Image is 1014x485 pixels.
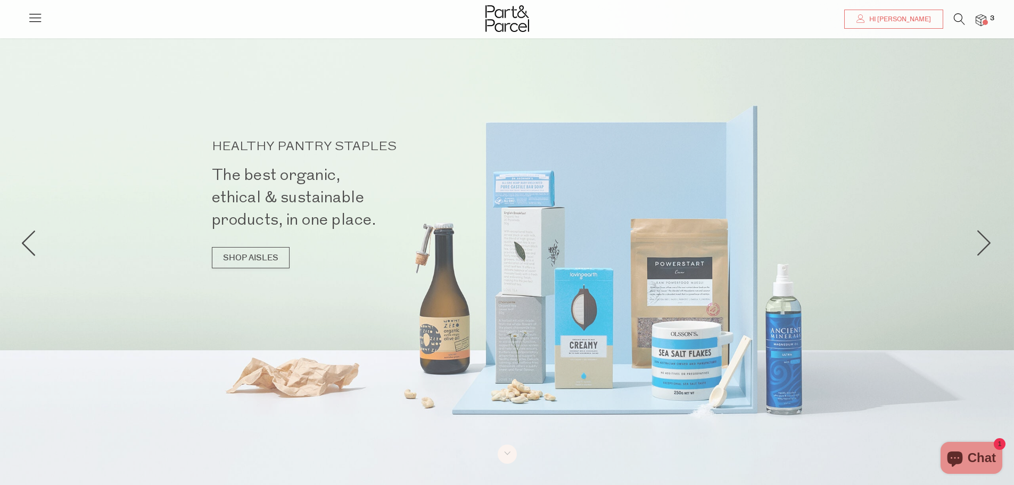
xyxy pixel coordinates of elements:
[987,14,997,23] span: 3
[212,141,512,153] p: HEALTHY PANTRY STAPLES
[485,5,529,32] img: Part&Parcel
[844,10,943,29] a: Hi [PERSON_NAME]
[212,247,290,268] a: SHOP AISLES
[937,442,1005,476] inbox-online-store-chat: Shopify online store chat
[212,164,512,231] h2: The best organic, ethical & sustainable products, in one place.
[867,15,931,24] span: Hi [PERSON_NAME]
[976,14,986,26] a: 3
